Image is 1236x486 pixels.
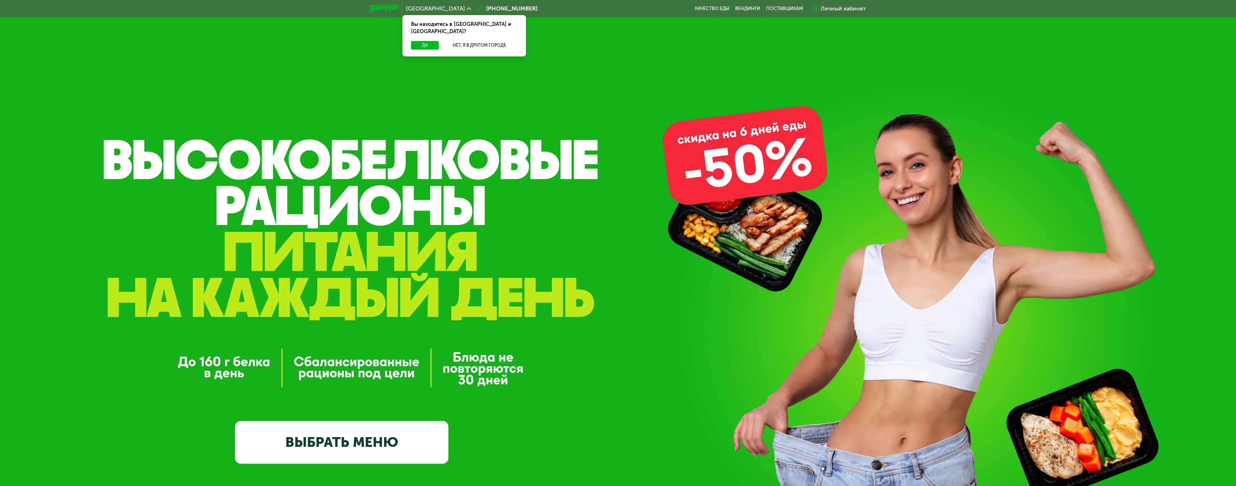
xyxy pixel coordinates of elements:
[735,6,760,12] a: Вендинги
[411,41,439,50] button: Да
[442,41,517,50] button: Нет, я в другом городе
[406,6,465,12] span: [GEOGRAPHIC_DATA]
[235,421,449,464] a: ВЫБРАТЬ МЕНЮ
[475,4,538,13] a: [PHONE_NUMBER]
[766,6,803,12] div: поставщикам
[695,6,729,12] a: Качество еды
[402,15,526,41] div: Вы находитесь в [GEOGRAPHIC_DATA] и [GEOGRAPHIC_DATA]?
[821,4,866,13] div: Личный кабинет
